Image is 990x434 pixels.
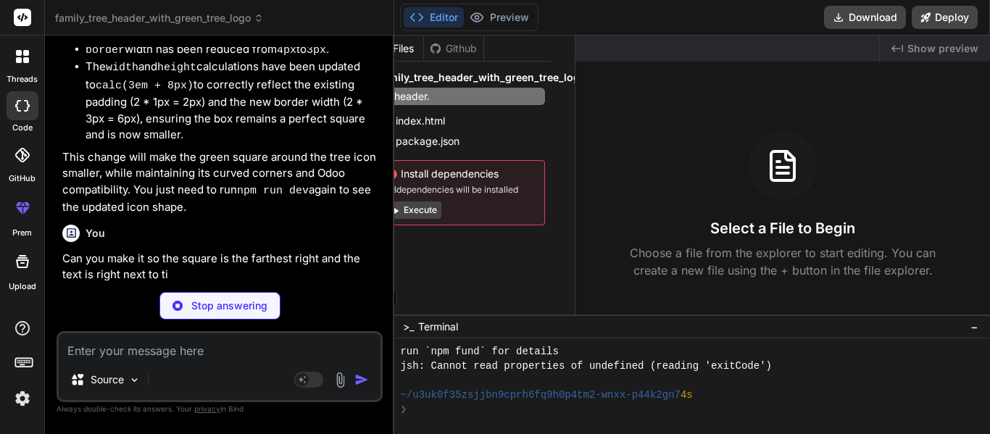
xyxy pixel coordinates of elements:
code: calc(3em + 8px) [96,80,194,92]
li: The and calculations have been updated to to correctly reflect the existing padding (2 * 1px = 2p... [86,59,380,143]
code: npm run dev [237,185,309,197]
p: Source [91,372,124,387]
p: Can you make it so the square is the farthest right and the text is right next to ti [62,251,380,283]
label: code [12,122,33,134]
span: privacy [194,404,220,413]
span: Install dependencies [386,167,536,181]
span: ❯ [400,402,407,417]
span: index.html [394,112,446,130]
span: run `npm fund` for details [400,344,558,359]
img: settings [10,386,35,411]
img: Pick Models [128,374,141,386]
button: Editor [404,7,464,28]
code: width [106,62,138,74]
button: Deploy [912,6,978,29]
button: Preview [464,7,535,28]
code: 4px [277,44,296,57]
div: Files [370,41,423,56]
h3: Select a File to Begin [710,218,855,238]
button: Execute [386,201,441,219]
label: GitHub [9,172,36,185]
h6: You [86,226,105,241]
button: Download [824,6,906,29]
img: icon [354,372,369,387]
span: jsh: Cannot read properties of undefined (reading 'exitCode') [400,359,771,373]
span: family_tree_header_with_green_tree_logo [379,70,586,85]
div: Github [424,41,483,56]
span: package.json [394,133,461,150]
p: Stop answering [191,299,267,313]
span: − [970,320,978,334]
span: >_ [403,320,414,334]
span: 48 dependencies will be installed [386,184,536,196]
button: − [968,315,981,338]
code: height [157,62,196,74]
p: Always double-check its answers. Your in Bind [57,402,383,416]
label: threads [7,73,38,85]
code: 3px [307,44,326,57]
li: width has been reduced from to . [86,41,380,59]
span: family_tree_header_with_green_tree_logo [55,11,264,25]
p: This change will make the green square around the tree icon smaller, while maintaining its curved... [62,149,380,216]
span: Show preview [907,41,978,56]
img: attachment [332,372,349,388]
label: Upload [9,280,36,293]
span: ~/u3uk0f35zsjjbn9cprh6fq9h0p4tm2-wnxx-p44k2gn7 [400,388,680,402]
span: 4s [681,388,693,402]
p: Choose a file from the explorer to start editing. You can create a new file using the + button in... [620,244,945,279]
code: border [86,44,125,57]
span: Terminal [418,320,458,334]
label: prem [12,227,32,239]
